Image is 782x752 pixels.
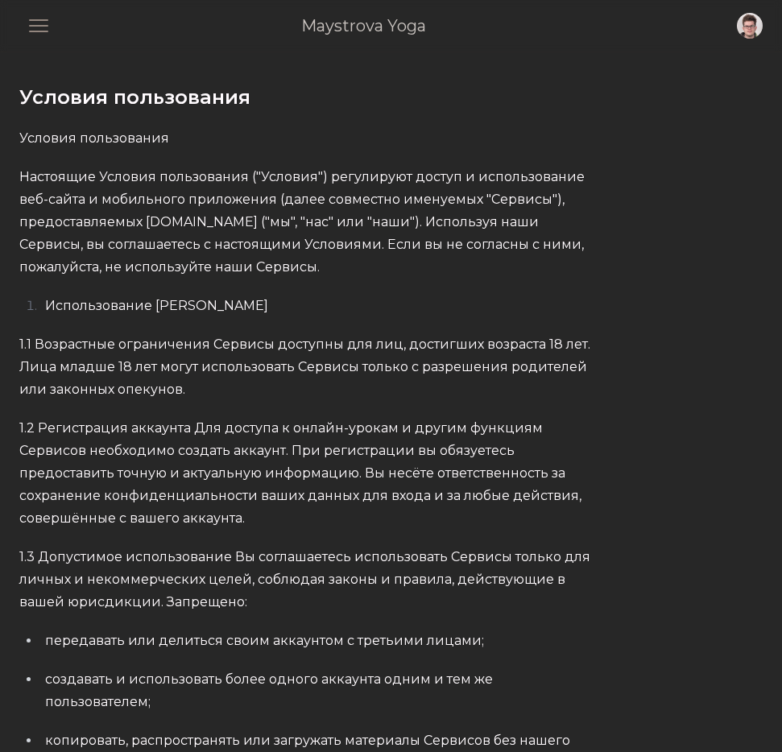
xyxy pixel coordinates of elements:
[19,166,595,279] p: Настоящие Условия пользования ("Условия") регулируют доступ и использование веб-сайта и мобильног...
[19,546,595,614] p: 1.3 Допустимое использование Вы соглашаетесь использовать Сервисы только для личных и некоммерчес...
[19,127,595,150] p: Условия пользования
[45,630,595,652] p: передавать или делиться своим аккаунтом с третьими лицами;
[19,333,595,401] p: 1.1 Возрастные ограничения Сервисы доступны для лиц, достигших возраста 18 лет. Лица младше 18 ле...
[19,85,595,110] h1: Условия пользования
[301,14,426,37] a: Maystrova Yoga
[40,295,595,317] li: Использование [PERSON_NAME]
[19,417,595,530] p: 1.2 Регистрация аккаунта Для доступа к онлайн-урокам и другим функциям Сервисов необходимо создат...
[45,668,595,713] p: создавать и использовать более одного аккаунта одним и тем же пользователем;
